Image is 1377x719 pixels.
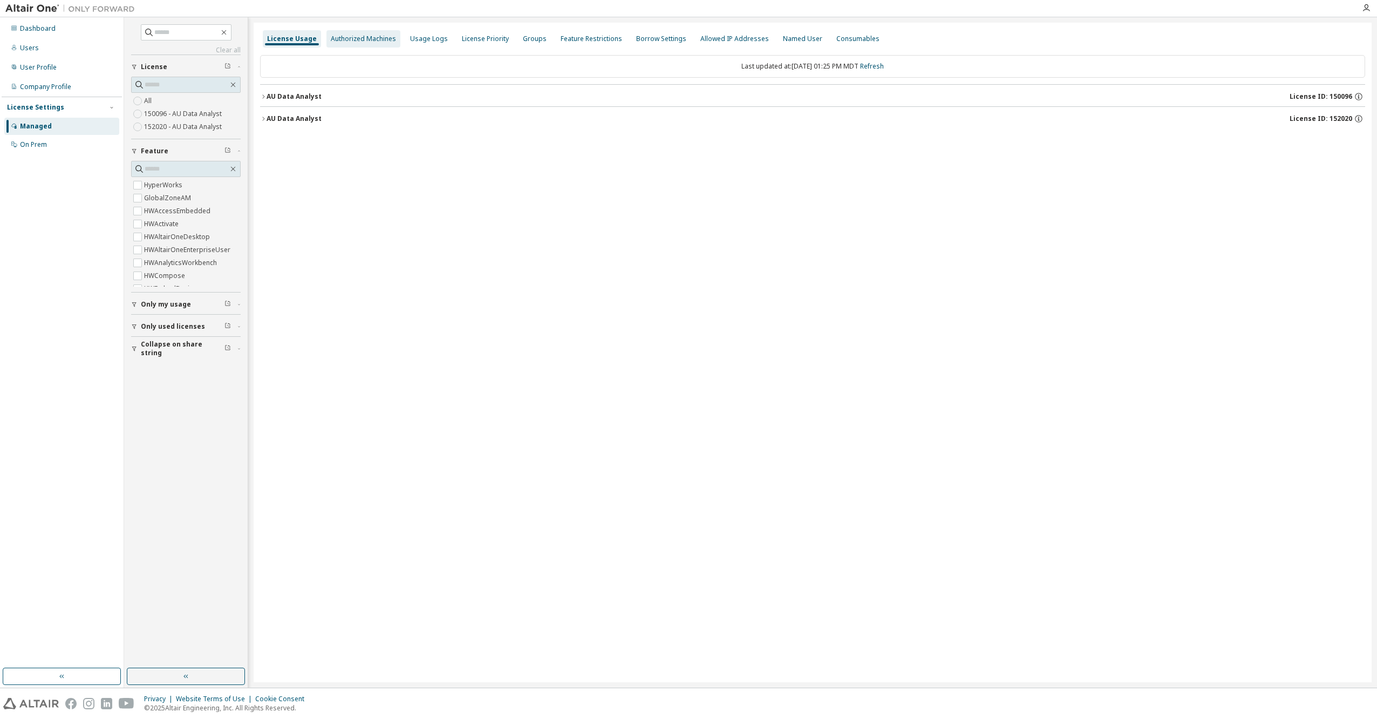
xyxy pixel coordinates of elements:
[7,103,64,112] div: License Settings
[141,300,191,309] span: Only my usage
[267,35,317,43] div: License Usage
[144,269,187,282] label: HWCompose
[561,35,622,43] div: Feature Restrictions
[1290,92,1352,101] span: License ID: 150096
[144,120,224,133] label: 152020 - AU Data Analyst
[1290,114,1352,123] span: License ID: 152020
[5,3,140,14] img: Altair One
[267,114,322,123] div: AU Data Analyst
[224,322,231,331] span: Clear filter
[144,218,181,230] label: HWActivate
[20,83,71,91] div: Company Profile
[20,24,56,33] div: Dashboard
[144,179,185,192] label: HyperWorks
[144,205,213,218] label: HWAccessEmbedded
[783,35,822,43] div: Named User
[260,107,1365,131] button: AU Data AnalystLicense ID: 152020
[462,35,509,43] div: License Priority
[131,46,241,55] a: Clear all
[176,695,255,703] div: Website Terms of Use
[144,256,219,269] label: HWAnalyticsWorkbench
[131,315,241,338] button: Only used licenses
[131,293,241,316] button: Only my usage
[636,35,686,43] div: Borrow Settings
[224,344,231,353] span: Clear filter
[141,340,224,357] span: Collapse on share string
[331,35,396,43] div: Authorized Machines
[141,147,168,155] span: Feature
[131,337,241,361] button: Collapse on share string
[83,698,94,709] img: instagram.svg
[224,300,231,309] span: Clear filter
[144,94,154,107] label: All
[523,35,547,43] div: Groups
[131,55,241,79] button: License
[224,147,231,155] span: Clear filter
[255,695,311,703] div: Cookie Consent
[20,44,39,52] div: Users
[144,230,212,243] label: HWAltairOneDesktop
[3,698,59,709] img: altair_logo.svg
[144,243,233,256] label: HWAltairOneEnterpriseUser
[260,85,1365,108] button: AU Data AnalystLicense ID: 150096
[144,282,195,295] label: HWEmbedBasic
[410,35,448,43] div: Usage Logs
[144,695,176,703] div: Privacy
[860,62,884,71] a: Refresh
[20,140,47,149] div: On Prem
[141,63,167,71] span: License
[20,63,57,72] div: User Profile
[20,122,52,131] div: Managed
[224,63,231,71] span: Clear filter
[141,322,205,331] span: Only used licenses
[144,192,193,205] label: GlobalZoneAM
[836,35,880,43] div: Consumables
[65,698,77,709] img: facebook.svg
[700,35,769,43] div: Allowed IP Addresses
[260,55,1365,78] div: Last updated at: [DATE] 01:25 PM MDT
[267,92,322,101] div: AU Data Analyst
[119,698,134,709] img: youtube.svg
[131,139,241,163] button: Feature
[101,698,112,709] img: linkedin.svg
[144,107,224,120] label: 150096 - AU Data Analyst
[144,703,311,713] p: © 2025 Altair Engineering, Inc. All Rights Reserved.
